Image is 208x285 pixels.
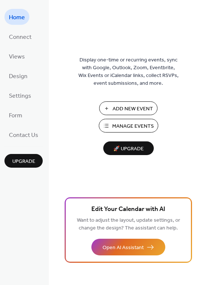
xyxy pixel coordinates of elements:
[91,204,165,215] span: Edit Your Calendar with AI
[9,51,25,63] span: Views
[9,71,27,82] span: Design
[4,107,27,123] a: Form
[103,244,144,252] span: Open AI Assistant
[4,28,36,44] a: Connect
[99,101,157,115] button: Add New Event
[112,123,154,130] span: Manage Events
[9,130,38,141] span: Contact Us
[9,12,25,23] span: Home
[4,9,29,25] a: Home
[9,110,22,121] span: Form
[103,141,154,155] button: 🚀 Upgrade
[9,90,31,102] span: Settings
[108,144,149,154] span: 🚀 Upgrade
[4,154,43,168] button: Upgrade
[4,127,43,142] a: Contact Us
[4,48,29,64] a: Views
[4,68,32,84] a: Design
[12,158,35,165] span: Upgrade
[91,239,165,255] button: Open AI Assistant
[78,56,179,87] span: Display one-time or recurring events, sync with Google, Outlook, Zoom, Eventbrite, Wix Events or ...
[99,119,158,133] button: Manage Events
[4,87,36,103] a: Settings
[113,105,153,113] span: Add New Event
[77,215,180,233] span: Want to adjust the layout, update settings, or change the design? The assistant can help.
[9,31,32,43] span: Connect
